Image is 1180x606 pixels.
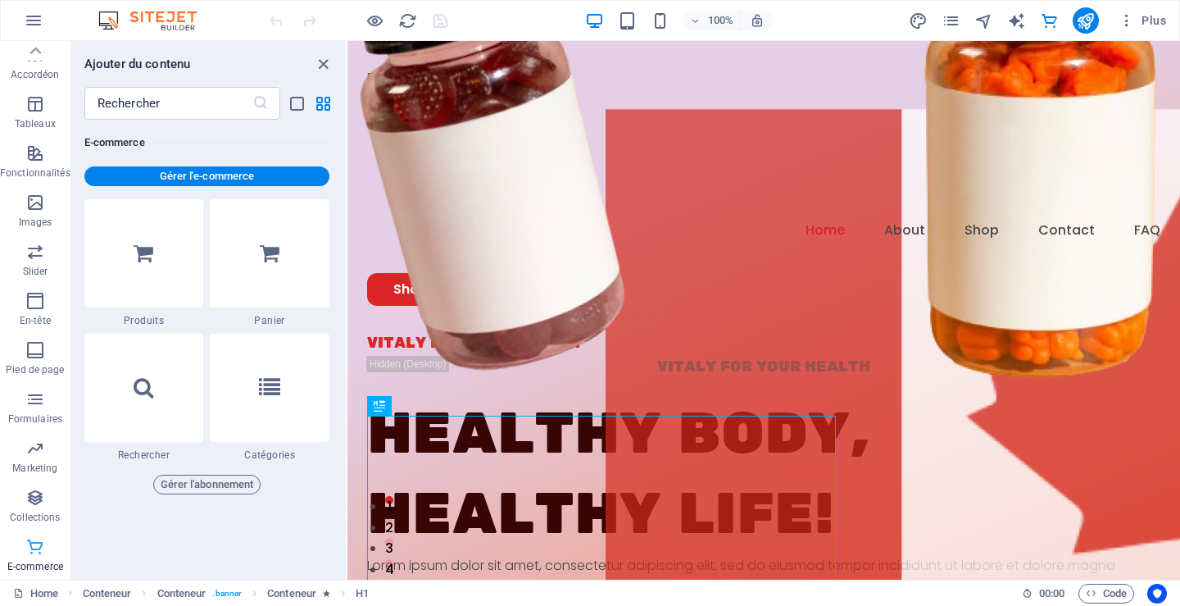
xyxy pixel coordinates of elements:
[19,216,52,229] p: Images
[84,54,191,74] h6: Ajouter du contenu
[84,449,204,462] span: Rechercher
[7,560,63,573] p: E-commerce
[38,476,46,485] button: 2
[210,199,329,327] div: Panier
[10,511,60,524] p: Collections
[84,314,204,327] span: Produits
[210,449,329,462] span: Catégories
[942,11,960,30] i: Pages (Ctrl+Alt+S)
[1112,7,1173,34] button: Plus
[8,412,62,426] p: Formulaires
[83,584,370,604] nav: breadcrumb
[323,589,330,598] i: Cet élément contient une animation.
[1039,584,1064,604] span: 00 00
[1022,584,1065,604] h6: Durée de la session
[707,11,733,30] h6: 100%
[84,334,204,462] div: Rechercher
[1147,584,1167,604] button: Usercentrics
[750,13,765,28] i: Lors du redimensionnement, ajuster automatiquement le niveau de zoom en fonction de l'appareil sé...
[15,117,56,130] p: Tableaux
[942,11,961,30] button: pages
[1007,11,1026,30] i: AI Writer
[12,462,57,475] p: Marketing
[212,584,242,604] span: . banner
[23,265,48,278] p: Slider
[83,584,132,604] span: Cliquez pour sélectionner. Double-cliquez pour modifier.
[161,475,254,494] span: Gérer l'abonnement
[356,584,369,604] span: Cliquez pour sélectionner. Double-cliquez pour modifier.
[13,584,58,604] a: Cliquez pour annuler la sélection. Double-cliquez pour ouvrir Pages.
[157,584,206,604] span: Cliquez pour sélectionner. Double-cliquez pour modifier.
[38,497,46,505] button: 3
[38,518,46,526] button: 4
[1119,12,1166,29] span: Plus
[683,11,741,30] button: 100%
[313,93,333,113] button: grid-view
[909,11,928,30] button: design
[1076,11,1095,30] i: Publier
[1086,584,1127,604] span: Code
[365,11,384,30] button: Cliquez ici pour quitter le mode Aperçu et poursuivre l'édition.
[11,68,59,81] p: Accordéon
[1073,7,1099,34] button: publish
[1040,11,1059,30] i: E-commerce
[94,11,217,30] img: Editor Logo
[1078,584,1134,604] button: Code
[909,11,928,30] i: Design (Ctrl+Alt+Y)
[84,133,329,153] h6: E-commerce
[6,363,64,376] p: Pied de page
[210,334,329,462] div: Catégories
[153,475,261,494] button: Gérer l'abonnement
[1007,11,1027,30] button: text_generator
[1051,587,1053,599] span: :
[84,87,252,120] input: Rechercher
[397,11,417,30] button: reload
[38,455,46,463] button: 1
[20,314,51,327] p: En-tête
[210,314,329,327] span: Panier
[313,54,333,74] button: close panel
[974,11,993,30] i: Navigateur
[974,11,994,30] button: navigator
[1040,11,1060,30] button: commerce
[84,166,329,186] button: Gérer l'e-commerce
[267,584,316,604] span: Conteneur
[91,166,323,186] span: Gérer l'e-commerce
[84,199,204,327] div: Produits
[398,11,417,30] i: Actualiser la page
[287,93,306,113] button: list-view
